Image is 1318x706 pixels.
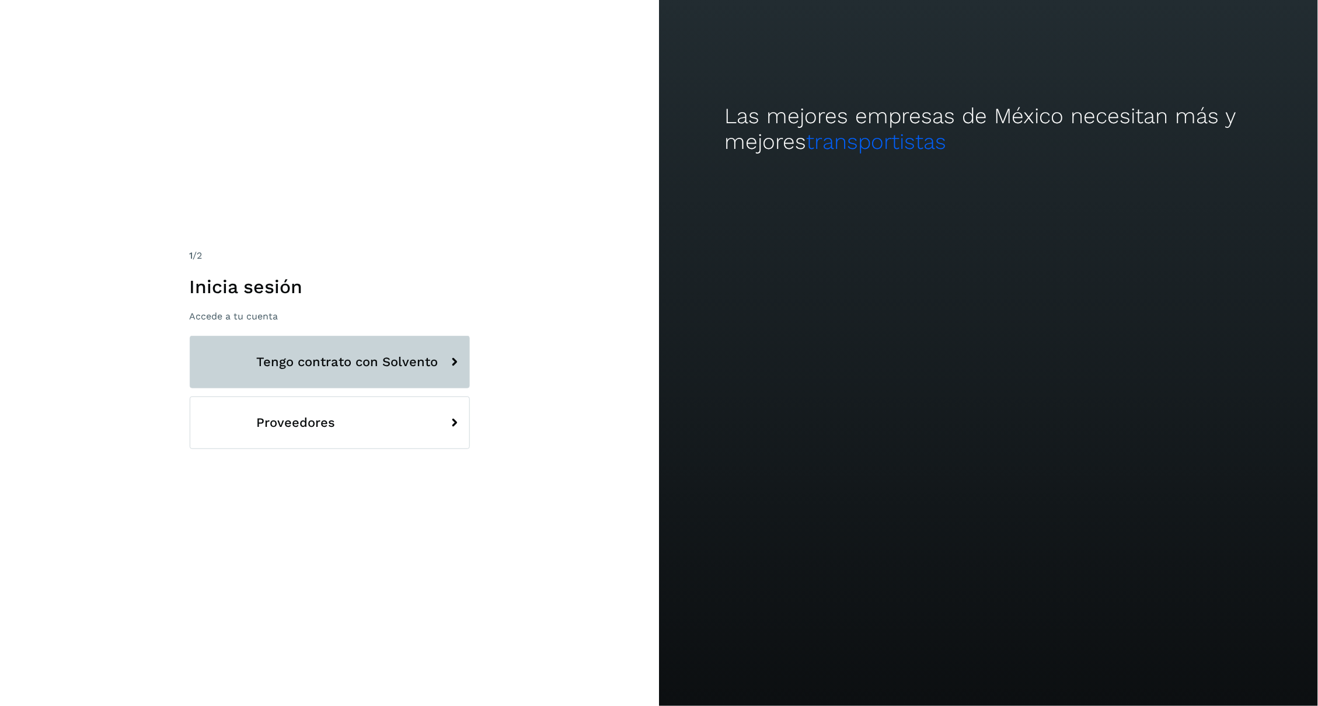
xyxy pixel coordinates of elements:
[257,355,438,369] span: Tengo contrato con Solvento
[190,249,470,263] div: /2
[807,129,947,154] span: transportistas
[257,416,336,430] span: Proveedores
[725,103,1252,155] h2: Las mejores empresas de México necesitan más y mejores
[190,276,470,298] h1: Inicia sesión
[190,311,470,322] p: Accede a tu cuenta
[190,397,470,449] button: Proveedores
[190,336,470,388] button: Tengo contrato con Solvento
[190,250,193,261] span: 1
